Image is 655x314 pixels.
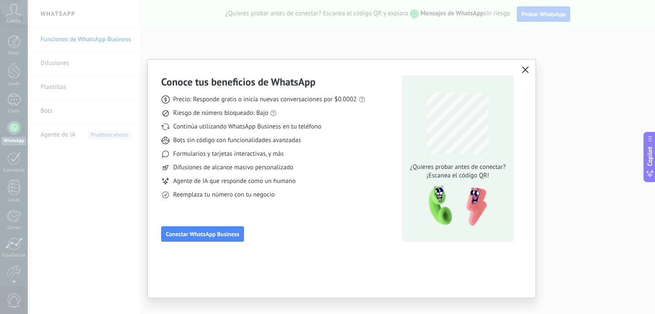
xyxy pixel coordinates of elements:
[173,136,301,145] span: Bots sin código con funcionalidades avanzadas
[173,177,296,186] span: Agente de IA que responde como un humano
[408,163,508,171] span: ¿Quieres probar antes de conectar?
[166,231,239,237] span: Conectar WhatsApp Business
[173,109,268,117] span: Riesgo de número bloqueado: Bajo
[646,147,654,166] span: Copilot
[161,226,244,242] button: Conectar WhatsApp Business
[421,183,489,229] img: qr-pic-1x.png
[408,171,508,180] span: ¡Escanea el código QR!
[161,75,316,88] h3: Conoce tus beneficios de WhatsApp
[173,191,275,199] span: Reemplaza tu número con tu negocio
[173,163,293,172] span: Difusiones de alcance masivo personalizado
[173,123,321,131] span: Continúa utilizando WhatsApp Business en tu teléfono
[173,95,357,104] span: Precio: Responde gratis o inicia nuevas conversaciones por $0.0002
[173,150,284,158] span: Formularios y tarjetas interactivas, y más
